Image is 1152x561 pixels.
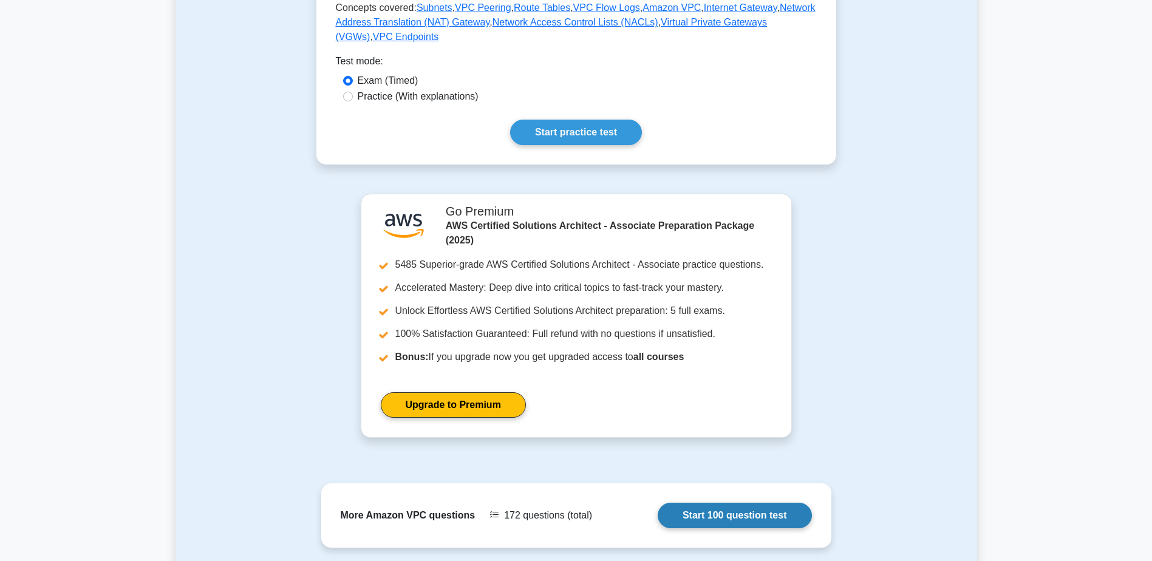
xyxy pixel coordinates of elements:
[358,89,479,104] label: Practice (With explanations)
[704,2,777,13] a: Internet Gateway
[336,2,816,27] a: Network Address Translation (NAT) Gateway
[381,392,526,418] a: Upgrade to Premium
[510,120,642,145] a: Start practice test
[358,73,418,88] label: Exam (Timed)
[455,2,511,13] a: VPC Peering
[417,2,452,13] a: Subnets
[336,1,817,44] p: Concepts covered: , , , , , , , , ,
[373,32,439,42] a: VPC Endpoints
[336,54,817,73] div: Test mode:
[658,503,812,528] a: Start 100 question test
[642,2,701,13] a: Amazon VPC
[492,17,658,27] a: Network Access Control Lists (NACLs)
[573,2,640,13] a: VPC Flow Logs
[514,2,570,13] a: Route Tables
